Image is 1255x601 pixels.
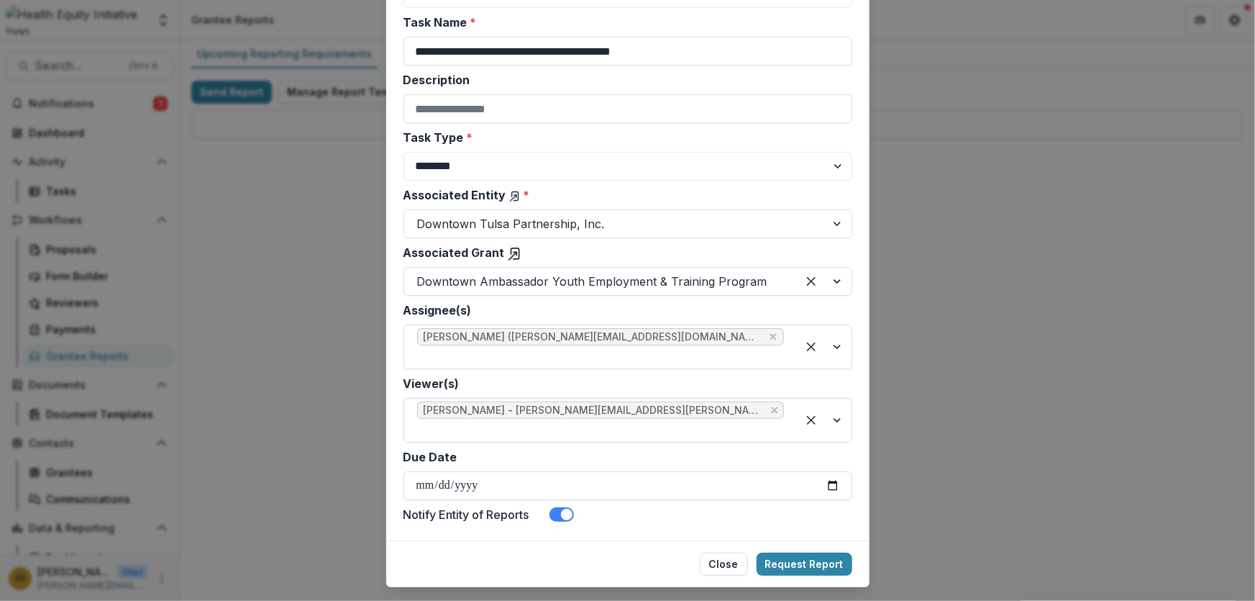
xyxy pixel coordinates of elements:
span: [PERSON_NAME] ([PERSON_NAME][EMAIL_ADDRESS][DOMAIN_NAME]) [424,331,762,343]
div: Clear selected options [800,335,823,358]
div: Remove Dr. Janel Pasley - janel.pasley@ascension.org [769,403,780,417]
div: Remove Brian Kurtz (brian@downtowntulsa.com) [766,330,780,344]
label: Notify Entity of Reports [403,506,529,523]
button: Close [700,553,748,576]
label: Description [403,71,844,89]
label: Assignee(s) [403,302,844,319]
label: Viewer(s) [403,375,844,392]
button: Request Report [757,553,852,576]
div: Clear selected options [800,409,823,432]
label: Task Name [403,14,844,31]
label: Associated Grant [403,244,844,261]
label: Associated Entity [403,186,844,204]
span: [PERSON_NAME] - [PERSON_NAME][EMAIL_ADDRESS][PERSON_NAME][DATE][DOMAIN_NAME] [424,405,765,417]
label: Due Date [403,448,457,466]
label: Task Type [403,129,844,146]
div: Clear selected options [800,270,823,293]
